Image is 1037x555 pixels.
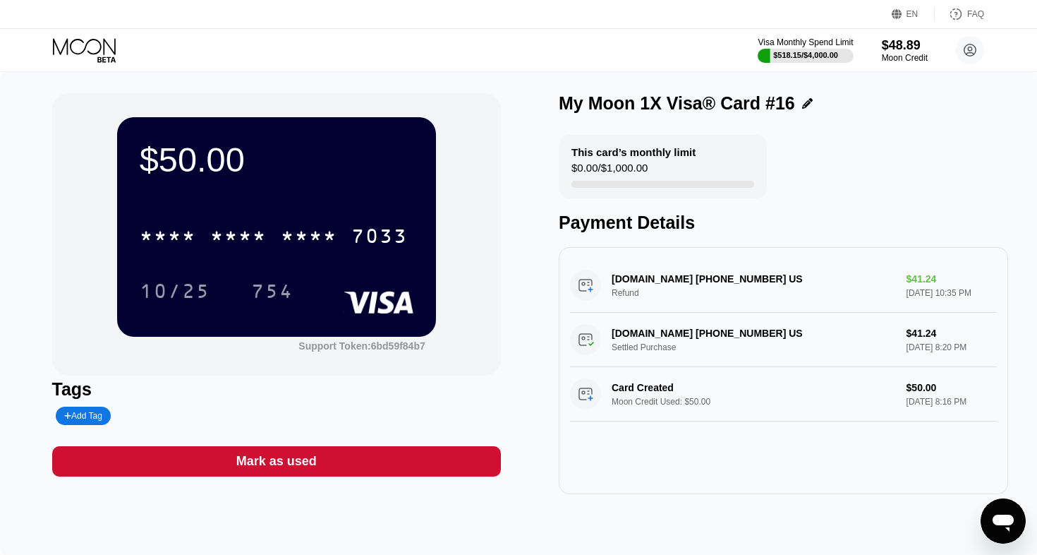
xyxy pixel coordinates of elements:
[298,340,425,352] div: Support Token:6bd59f84b7
[967,9,984,19] div: FAQ
[56,407,111,425] div: Add Tag
[64,411,102,421] div: Add Tag
[892,7,935,21] div: EN
[251,282,293,304] div: 754
[773,51,838,59] div: $518.15 / $4,000.00
[140,140,413,179] div: $50.00
[758,37,853,63] div: Visa Monthly Spend Limit$518.15/$4,000.00
[571,146,696,158] div: This card’s monthly limit
[882,38,928,53] div: $48.89
[140,282,210,304] div: 10/25
[52,379,502,400] div: Tags
[882,38,928,63] div: $48.89Moon Credit
[571,162,648,181] div: $0.00 / $1,000.00
[298,340,425,352] div: Support Token: 6bd59f84b7
[559,213,1008,233] div: Payment Details
[758,37,853,47] div: Visa Monthly Spend Limit
[935,7,984,21] div: FAQ
[241,273,304,309] div: 754
[559,93,795,114] div: My Moon 1X Visa® Card #16
[882,53,928,63] div: Moon Credit
[981,499,1026,544] iframe: Button to launch messaging window
[906,9,918,19] div: EN
[351,227,408,249] div: 7033
[129,273,221,309] div: 10/25
[52,446,502,477] div: Mark as used
[236,453,317,470] div: Mark as used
